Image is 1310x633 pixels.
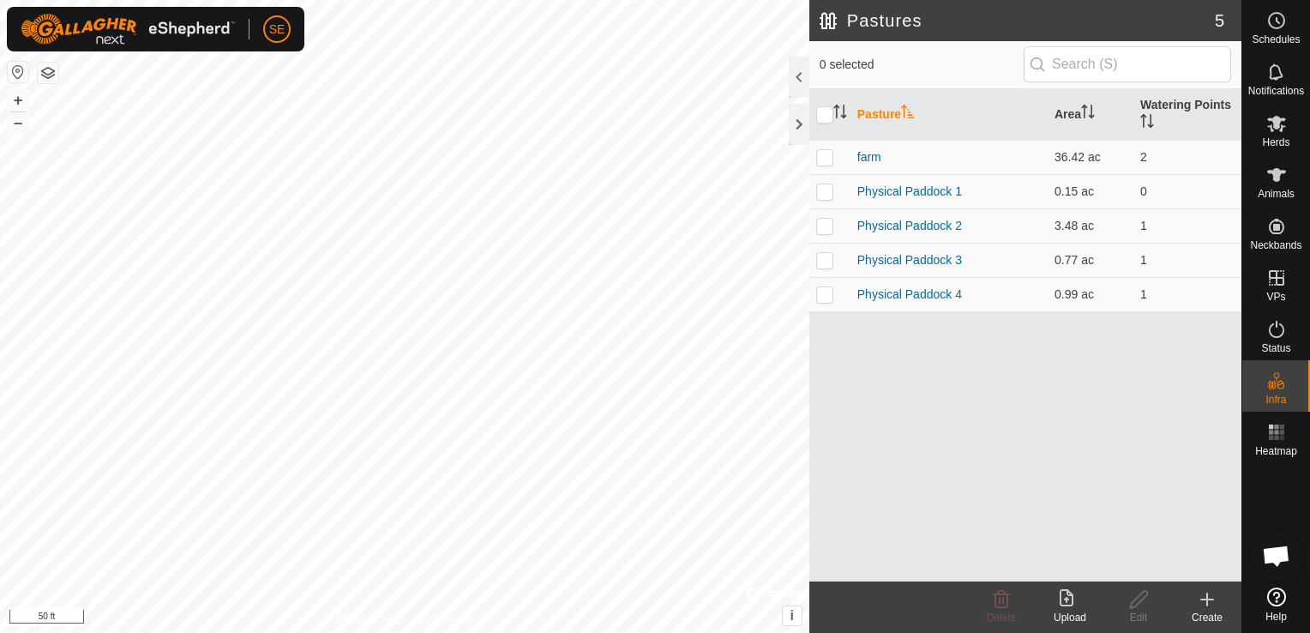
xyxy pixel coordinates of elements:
span: Notifications [1248,86,1304,96]
span: VPs [1266,292,1285,302]
span: 0 selected [820,56,1024,74]
p-sorticon: Activate to sort [901,107,915,121]
img: Gallagher Logo [21,14,235,45]
button: – [8,112,28,133]
span: Status [1261,343,1290,353]
a: Physical Paddock 4 [857,287,962,301]
h2: Pastures [820,10,1215,31]
span: SE [269,21,285,39]
button: i [783,606,802,625]
a: Physical Paddock 1 [857,184,962,198]
td: 3.48 ac [1048,208,1133,243]
td: 36.42 ac [1048,140,1133,174]
a: farm [857,150,881,164]
span: Neckbands [1250,240,1301,250]
td: 0.99 ac [1048,277,1133,311]
span: Herds [1262,137,1289,148]
span: Delete [987,612,1017,624]
p-sorticon: Activate to sort [833,107,847,121]
input: Search (S) [1024,46,1231,82]
a: Contact Us [422,611,472,626]
p-sorticon: Activate to sort [1081,107,1095,121]
span: 5 [1215,8,1224,33]
div: Edit [1104,610,1173,625]
td: 0.15 ac [1048,174,1133,208]
td: 0.77 ac [1048,243,1133,277]
td: 2 [1133,140,1241,174]
td: 1 [1133,208,1241,243]
th: Area [1048,89,1133,141]
button: Reset Map [8,62,28,82]
th: Pasture [850,89,1048,141]
div: Upload [1036,610,1104,625]
td: 0 [1133,174,1241,208]
button: + [8,90,28,111]
td: 1 [1133,277,1241,311]
a: Physical Paddock 2 [857,219,962,232]
th: Watering Points [1133,89,1241,141]
span: Help [1265,612,1287,622]
div: Open chat [1251,530,1302,582]
a: Physical Paddock 3 [857,253,962,267]
span: Infra [1265,395,1286,405]
span: Schedules [1252,34,1300,45]
button: Map Layers [38,63,58,83]
div: Create [1173,610,1241,625]
span: i [790,608,794,623]
span: Animals [1258,189,1295,199]
a: Privacy Policy [337,611,401,626]
p-sorticon: Activate to sort [1140,117,1154,130]
span: Heatmap [1255,446,1297,456]
td: 1 [1133,243,1241,277]
a: Help [1242,581,1310,629]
